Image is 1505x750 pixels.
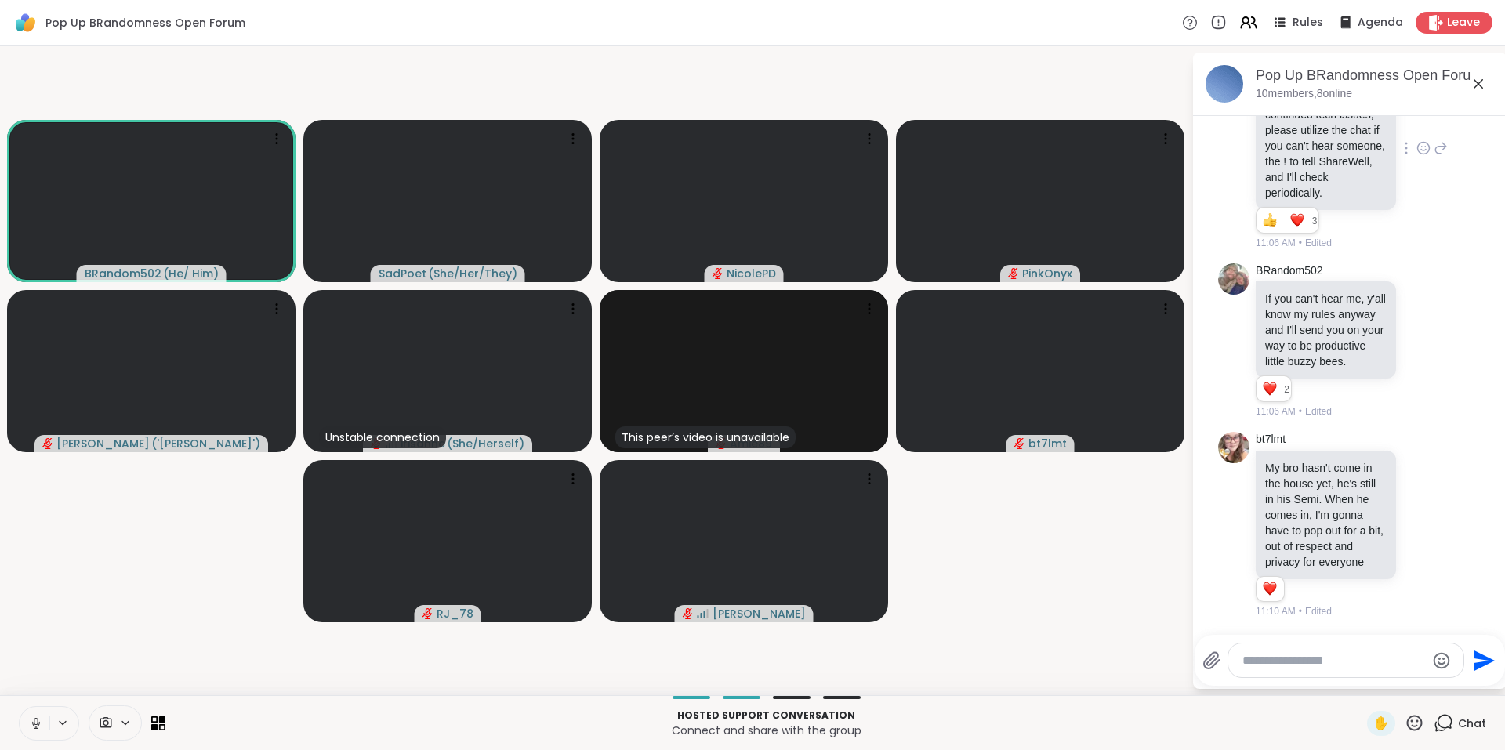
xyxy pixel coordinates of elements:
[428,266,517,281] span: ( She/Her/They )
[1256,66,1494,85] div: Pop Up BRandomness Open Forum, [DATE]
[1289,214,1305,226] button: Reactions: love
[1265,291,1387,369] p: If you can't hear me, y'all know my rules anyway and I'll send you on your way to be productive l...
[1257,376,1284,401] div: Reaction list
[1464,643,1500,678] button: Send
[1028,436,1067,451] span: bt7lmt
[1299,404,1302,418] span: •
[1257,208,1312,233] div: Reaction list
[175,723,1358,738] p: Connect and share with the group
[1265,75,1387,201] p: With [PERSON_NAME]'s continued tech issues, please utilize the chat if you can't hear someone, th...
[175,708,1358,723] p: Hosted support conversation
[1261,214,1278,226] button: Reactions: like
[615,426,796,448] div: This peer’s video is unavailable
[1256,236,1296,250] span: 11:06 AM
[151,436,260,451] span: ( '[PERSON_NAME]' )
[1305,236,1332,250] span: Edited
[379,266,426,281] span: SadPoet
[1299,236,1302,250] span: •
[85,266,161,281] span: BRandom502
[13,9,39,36] img: ShareWell Logomark
[1256,404,1296,418] span: 11:06 AM
[1305,404,1332,418] span: Edited
[1312,214,1319,228] span: 3
[1305,604,1332,618] span: Edited
[1265,460,1387,570] p: My bro hasn't come in the house yet, he's still in his Semi. When he comes in, I'm gonna have to ...
[1242,653,1425,668] textarea: Type your message
[713,606,806,621] span: [PERSON_NAME]
[1014,438,1025,449] span: audio-muted
[1284,382,1291,397] span: 2
[319,426,446,448] div: Unstable connection
[1293,15,1323,31] span: Rules
[727,266,776,281] span: NicolePD
[42,438,53,449] span: audio-muted
[672,290,816,452] img: Amie89
[1432,651,1451,670] button: Emoji picker
[1447,15,1480,31] span: Leave
[1373,714,1389,733] span: ✋
[1299,604,1302,618] span: •
[422,608,433,619] span: audio-muted
[1261,583,1278,596] button: Reactions: love
[713,268,723,279] span: audio-muted
[447,436,524,451] span: ( She/Herself )
[45,15,245,31] span: Pop Up BRandomness Open Forum
[1256,432,1286,447] a: bt7lmt
[437,606,473,621] span: RJ_78
[1458,716,1486,731] span: Chat
[1008,268,1019,279] span: audio-muted
[56,436,150,451] span: [PERSON_NAME]
[1218,432,1249,463] img: https://sharewell-space-live.sfo3.digitaloceanspaces.com/user-generated/88ba1641-f8b8-46aa-8805-2...
[1261,382,1278,395] button: Reactions: love
[1218,263,1249,295] img: https://sharewell-space-live.sfo3.digitaloceanspaces.com/user-generated/127af2b2-1259-4cf0-9fd7-7...
[1257,577,1284,602] div: Reaction list
[1206,65,1243,103] img: Pop Up BRandomness Open Forum, Sep 09
[683,608,694,619] span: audio-muted
[1256,86,1352,102] p: 10 members, 8 online
[163,266,219,281] span: ( He/ Him )
[1358,15,1403,31] span: Agenda
[1022,266,1072,281] span: PinkOnyx
[1256,604,1296,618] span: 11:10 AM
[1256,263,1323,279] a: BRandom502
